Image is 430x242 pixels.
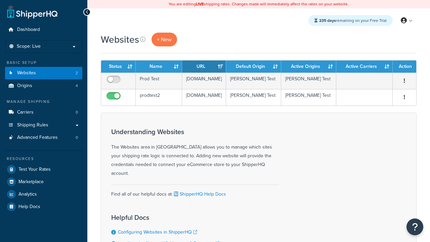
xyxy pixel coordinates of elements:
th: Active Origins: activate to sort column ascending [281,61,336,73]
strong: 235 days [319,17,336,24]
div: The Websites area in [GEOGRAPHIC_DATA] allows you to manage which sites your shipping rate logic ... [111,128,279,178]
b: LIVE [196,1,204,7]
span: Scope: Live [17,44,41,49]
td: [DOMAIN_NAME] [182,73,226,89]
a: Marketplace [5,176,82,188]
li: Origins [5,80,82,92]
span: Help Docs [18,204,40,210]
span: Test Your Rates [18,167,51,172]
div: Basic Setup [5,60,82,66]
td: Prod Test [136,73,182,89]
a: Origins 4 [5,80,82,92]
button: Open Resource Center [406,218,423,235]
div: remaining on your Free Trial [308,15,393,26]
a: + New [152,33,177,46]
th: Action [393,61,416,73]
div: Find all of our helpful docs at: [111,185,279,199]
h3: Helpful Docs [111,214,232,221]
a: Analytics [5,188,82,200]
li: Websites [5,67,82,79]
a: Dashboard [5,24,82,36]
th: Name: activate to sort column ascending [136,61,182,73]
td: [PERSON_NAME] Test [226,89,281,106]
a: Configuring Websites in ShipperHQ [118,229,197,236]
a: Carriers 0 [5,106,82,119]
th: Default Origin: activate to sort column ascending [226,61,281,73]
span: 4 [76,83,78,89]
a: ShipperHQ Help Docs [173,191,226,198]
a: Shipping Rules [5,119,82,131]
h1: Websites [101,33,139,46]
span: + New [157,36,172,43]
a: Advanced Features 0 [5,131,82,144]
span: Marketplace [18,179,44,185]
span: 0 [76,135,78,140]
span: Dashboard [17,27,40,33]
a: ShipperHQ Home [7,5,57,18]
td: [PERSON_NAME] Test [281,89,336,106]
th: Active Carriers: activate to sort column ascending [336,61,393,73]
span: Websites [17,70,36,76]
td: [PERSON_NAME] Test [226,73,281,89]
span: Advanced Features [17,135,58,140]
span: Carriers [17,110,34,115]
a: Test Your Rates [5,163,82,175]
a: Help Docs [5,201,82,213]
td: prodtest2 [136,89,182,106]
span: Origins [17,83,32,89]
th: URL: activate to sort column ascending [182,61,226,73]
h3: Understanding Websites [111,128,279,135]
li: Carriers [5,106,82,119]
div: Resources [5,156,82,162]
span: Shipping Rules [17,122,48,128]
span: 0 [76,110,78,115]
div: Manage Shipping [5,99,82,105]
td: [DOMAIN_NAME] [182,89,226,106]
td: [PERSON_NAME] Test [281,73,336,89]
li: Advanced Features [5,131,82,144]
span: 2 [76,70,78,76]
a: Websites 2 [5,67,82,79]
th: Status: activate to sort column ascending [101,61,136,73]
span: Analytics [18,192,37,197]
